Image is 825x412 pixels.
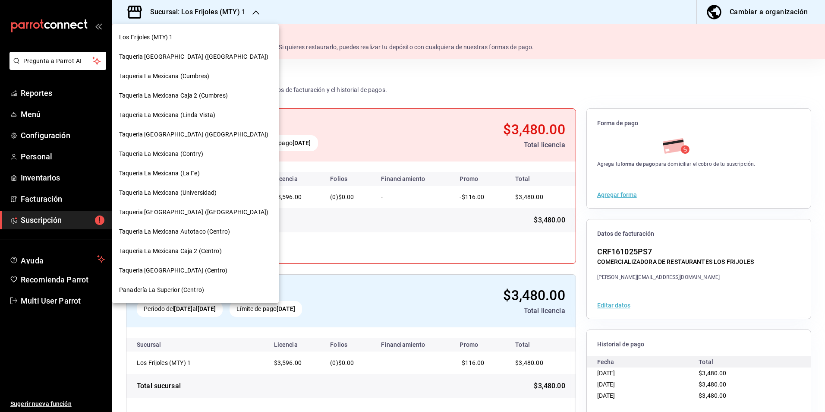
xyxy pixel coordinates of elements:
[119,72,209,81] span: Taqueria La Mexicana (Cumbres)
[119,285,204,295] span: Panadería La Superior (Centro)
[112,241,279,261] div: Taqueria La Mexicana Caja 2 (Centro)
[112,164,279,183] div: Taqueria La Mexicana (La Fe)
[112,222,279,241] div: Taqueria La Mexicana Autotaco (Centro)
[112,67,279,86] div: Taqueria La Mexicana (Cumbres)
[112,28,279,47] div: Los Frijoles (MTY) 1
[119,52,268,61] span: Taqueria [GEOGRAPHIC_DATA] ([GEOGRAPHIC_DATA])
[119,91,228,100] span: Taqueria La Mexicana Caja 2 (Cumbres)
[112,47,279,67] div: Taqueria [GEOGRAPHIC_DATA] ([GEOGRAPHIC_DATA])
[119,208,268,217] span: Taqueria [GEOGRAPHIC_DATA] ([GEOGRAPHIC_DATA])
[119,169,200,178] span: Taqueria La Mexicana (La Fe)
[119,111,215,120] span: Taqueria La Mexicana (Linda Vista)
[119,188,217,197] span: Taqueria La Mexicana (Universidad)
[112,183,279,203] div: Taqueria La Mexicana (Universidad)
[112,125,279,144] div: Taqueria [GEOGRAPHIC_DATA] ([GEOGRAPHIC_DATA])
[119,130,268,139] span: Taqueria [GEOGRAPHIC_DATA] ([GEOGRAPHIC_DATA])
[112,105,279,125] div: Taqueria La Mexicana (Linda Vista)
[119,33,173,42] span: Los Frijoles (MTY) 1
[112,261,279,280] div: Taqueria [GEOGRAPHIC_DATA] (Centro)
[119,247,222,256] span: Taqueria La Mexicana Caja 2 (Centro)
[119,149,203,158] span: Taqueria La Mexicana (Contry)
[119,227,230,236] span: Taqueria La Mexicana Autotaco (Centro)
[112,280,279,300] div: Panadería La Superior (Centro)
[112,144,279,164] div: Taqueria La Mexicana (Contry)
[112,86,279,105] div: Taqueria La Mexicana Caja 2 (Cumbres)
[112,203,279,222] div: Taqueria [GEOGRAPHIC_DATA] ([GEOGRAPHIC_DATA])
[119,266,228,275] span: Taqueria [GEOGRAPHIC_DATA] (Centro)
